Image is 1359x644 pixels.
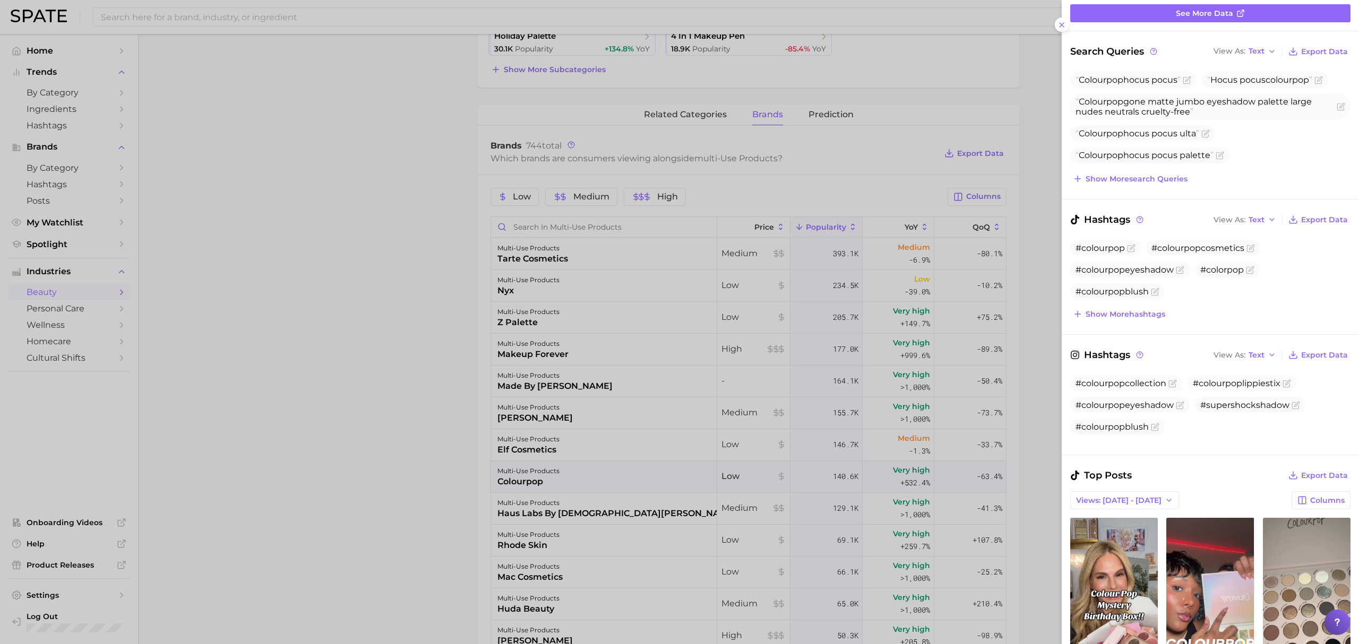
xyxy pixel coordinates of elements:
span: #colourpopcollection [1076,378,1166,388]
button: Flag as miscategorized or irrelevant [1176,266,1184,274]
button: Flag as miscategorized or irrelevant [1216,151,1224,160]
span: Colourpop [1079,150,1123,160]
span: Export Data [1301,47,1348,56]
button: Views: [DATE] - [DATE] [1070,491,1179,509]
span: #colourpopeyeshadow [1076,400,1174,410]
span: Columns [1310,496,1345,505]
span: #colourpopcosmetics [1151,243,1244,253]
span: #supershockshadow [1200,400,1289,410]
span: Text [1249,217,1265,223]
span: #colourpoplippiestix [1193,378,1280,388]
span: #colourpopblush [1076,286,1149,297]
span: Views: [DATE] - [DATE] [1076,496,1162,505]
button: Show moresearch queries [1070,171,1190,186]
button: Flag as miscategorized or irrelevant [1246,266,1254,274]
span: Colourpop [1079,128,1123,138]
button: View AsText [1211,45,1279,58]
span: View As [1214,48,1245,54]
span: Export Data [1301,215,1348,224]
span: gone matte jumbo eyeshadow palette large nudes neutrals cruelty-free [1076,97,1312,117]
span: Text [1249,48,1265,54]
span: Export Data [1301,471,1348,480]
button: Export Data [1286,212,1351,227]
span: See more data [1176,9,1233,18]
span: Hashtags [1070,347,1145,362]
button: Flag as miscategorized or irrelevant [1337,102,1345,111]
button: Flag as miscategorized or irrelevant [1151,288,1159,296]
span: #colorpop [1200,265,1244,275]
button: View AsText [1211,348,1279,362]
a: See more data [1070,4,1351,22]
span: hocus pocus [1076,75,1181,85]
span: #colourpopblush [1076,422,1149,432]
span: Hocus pocus [1207,75,1312,85]
button: Flag as miscategorized or irrelevant [1176,401,1184,410]
button: Flag as miscategorized or irrelevant [1246,244,1255,253]
span: Export Data [1301,351,1348,360]
span: colourpop [1266,75,1309,85]
span: Colourpop [1079,75,1123,85]
span: View As [1214,217,1245,223]
button: Flag as miscategorized or irrelevant [1201,129,1210,138]
span: hocus pocus ulta [1076,128,1199,138]
span: Text [1249,352,1265,358]
span: Top Posts [1070,468,1132,483]
button: Export Data [1286,44,1351,59]
button: Flag as miscategorized or irrelevant [1168,379,1177,388]
span: Show more hashtags [1086,310,1165,319]
span: hocus pocus palette [1076,150,1214,160]
button: Flag as miscategorized or irrelevant [1183,76,1191,84]
span: Colourpop [1079,97,1123,107]
span: #colourpop [1076,243,1125,253]
button: Flag as miscategorized or irrelevant [1151,423,1159,431]
span: Show more search queries [1086,175,1188,184]
button: Flag as miscategorized or irrelevant [1292,401,1300,410]
span: #colourpopeyeshadow [1076,265,1174,275]
span: View As [1214,352,1245,358]
button: View AsText [1211,213,1279,227]
button: Flag as miscategorized or irrelevant [1314,76,1323,84]
button: Export Data [1286,347,1351,362]
span: Hashtags [1070,212,1145,227]
button: Flag as miscategorized or irrelevant [1127,244,1136,253]
button: Show morehashtags [1070,307,1168,321]
button: Columns [1292,491,1351,509]
button: Export Data [1286,468,1351,483]
button: Flag as miscategorized or irrelevant [1283,379,1291,388]
span: Search Queries [1070,44,1159,59]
